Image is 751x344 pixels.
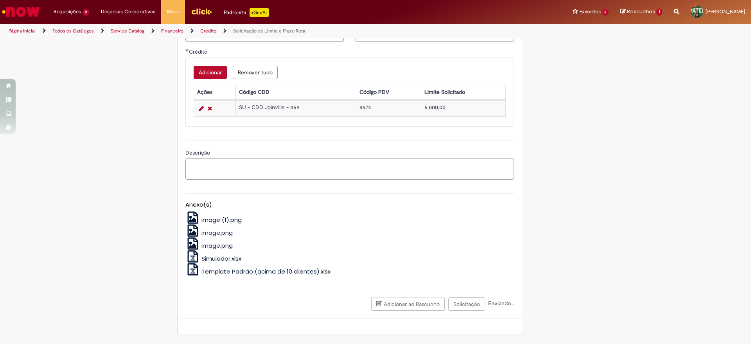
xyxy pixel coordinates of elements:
[201,241,233,250] span: image.png
[224,8,269,17] div: Padroniza
[185,241,233,250] a: image.png
[421,85,505,99] th: Limite Solicitado
[185,149,212,156] span: Descrição
[200,28,216,34] a: Crédito
[236,85,356,99] th: Código CDD
[185,158,514,180] textarea: Descrição
[52,28,94,34] a: Todos os Catálogos
[236,100,356,116] td: SU - CDD Joinville - 469
[191,5,212,17] img: click_logo_yellow_360x200.png
[250,8,269,17] p: +GenAi
[111,28,144,34] a: Service Catalog
[83,9,89,16] span: 9
[161,28,183,34] a: Financeiro
[197,104,206,113] a: Editar Linha 1
[356,85,421,99] th: Código PDV
[706,8,745,15] span: [PERSON_NAME]
[201,267,331,276] span: Template Padrão (acima de 10 clientes).xlsx
[201,229,233,237] span: image.png
[189,48,209,55] span: Crédito
[185,202,514,208] h5: Anexo(s)
[579,8,601,16] span: Favoritos
[194,85,235,99] th: Ações
[620,8,662,16] a: Rascunhos
[194,66,227,79] button: Add a row for Crédito
[167,8,179,16] span: More
[201,254,241,263] span: Simulador.xlsx
[602,9,609,16] span: 6
[101,8,155,16] span: Despesas Corporativas
[656,9,662,16] span: 1
[185,216,242,224] a: image (1).png
[356,100,421,116] td: 4974
[185,49,189,52] span: Obrigatório Preenchido
[9,28,36,34] a: Página inicial
[233,28,305,34] a: Solicitação de Limite e Prazo Rota
[487,300,514,307] span: Enviando...
[206,104,214,113] a: Remover linha 1
[627,8,655,15] span: Rascunhos
[185,254,242,263] a: Simulador.xlsx
[201,216,242,224] span: image (1).png
[421,100,505,116] td: 6.000,00
[185,229,233,237] a: image.png
[1,4,41,20] img: ServiceNow
[233,66,278,79] button: Remove all rows for Crédito
[6,24,495,38] ul: Trilhas de página
[54,8,81,16] span: Requisições
[185,267,331,276] a: Template Padrão (acima de 10 clientes).xlsx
